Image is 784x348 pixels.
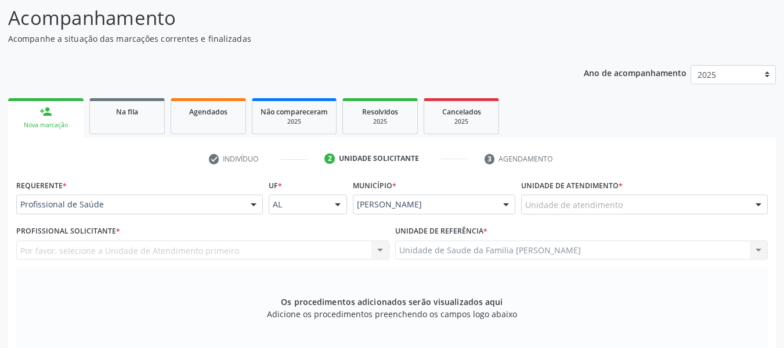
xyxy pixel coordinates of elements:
label: Unidade de atendimento [521,177,623,195]
span: AL [273,199,323,210]
p: Acompanhe a situação das marcações correntes e finalizadas [8,33,545,45]
div: 2 [324,153,335,164]
span: Os procedimentos adicionados serão visualizados aqui [281,296,503,308]
div: 2025 [432,117,490,126]
span: Cancelados [442,107,481,117]
div: 2025 [261,117,328,126]
label: Profissional Solicitante [16,223,120,241]
label: Requerente [16,177,67,195]
div: Unidade solicitante [339,153,419,164]
span: Agendados [189,107,227,117]
span: [PERSON_NAME] [357,199,492,210]
p: Acompanhamento [8,3,545,33]
div: Nova marcação [16,121,75,130]
span: Adicione os procedimentos preenchendo os campos logo abaixo [267,308,517,320]
span: Resolvidos [362,107,398,117]
div: person_add [39,105,52,118]
div: 2025 [351,117,409,126]
span: Não compareceram [261,107,328,117]
span: Unidade de atendimento [525,199,623,211]
span: Na fila [116,107,138,117]
p: Ano de acompanhamento [584,65,687,80]
span: Profissional de Saúde [20,199,239,210]
label: Unidade de referência [395,223,487,241]
label: UF [269,177,282,195]
label: Município [353,177,396,195]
